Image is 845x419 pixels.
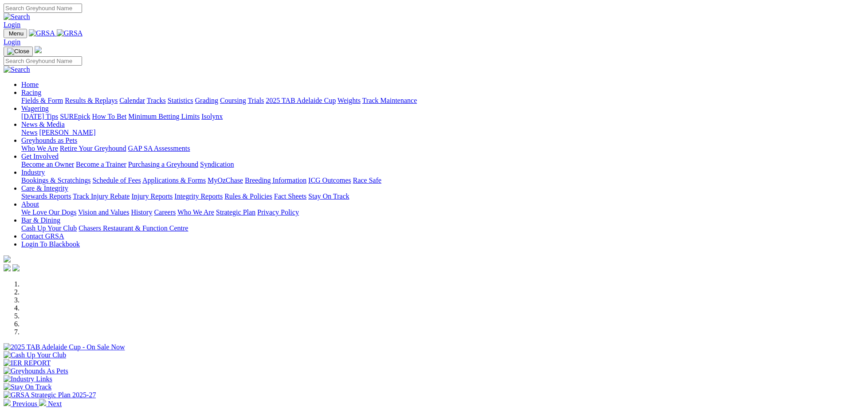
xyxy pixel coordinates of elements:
[60,145,126,152] a: Retire Your Greyhound
[4,21,20,28] a: Login
[21,240,80,248] a: Login To Blackbook
[21,192,841,200] div: Care & Integrity
[128,161,198,168] a: Purchasing a Greyhound
[4,56,82,66] input: Search
[57,29,83,37] img: GRSA
[4,13,30,21] img: Search
[119,97,145,104] a: Calendar
[154,208,176,216] a: Careers
[266,97,336,104] a: 2025 TAB Adelaide Cup
[131,208,152,216] a: History
[4,400,39,407] a: Previous
[131,192,173,200] a: Injury Reports
[4,359,51,367] img: IER REPORT
[21,97,63,104] a: Fields & Form
[92,113,127,120] a: How To Bet
[4,343,125,351] img: 2025 TAB Adelaide Cup - On Sale Now
[39,129,95,136] a: [PERSON_NAME]
[79,224,188,232] a: Chasers Restaurant & Function Centre
[21,81,39,88] a: Home
[21,129,841,137] div: News & Media
[224,192,272,200] a: Rules & Policies
[147,97,166,104] a: Tracks
[4,375,52,383] img: Industry Links
[220,97,246,104] a: Coursing
[4,4,82,13] input: Search
[4,66,30,74] img: Search
[21,208,76,216] a: We Love Our Dogs
[4,367,68,375] img: Greyhounds As Pets
[76,161,126,168] a: Become a Trainer
[338,97,361,104] a: Weights
[21,161,841,168] div: Get Involved
[21,192,71,200] a: Stewards Reports
[21,232,64,240] a: Contact GRSA
[21,105,49,112] a: Wagering
[21,113,58,120] a: [DATE] Tips
[60,113,90,120] a: SUREpick
[21,129,37,136] a: News
[362,97,417,104] a: Track Maintenance
[208,176,243,184] a: MyOzChase
[21,184,68,192] a: Care & Integrity
[39,400,62,407] a: Next
[308,192,349,200] a: Stay On Track
[142,176,206,184] a: Applications & Forms
[200,161,234,168] a: Syndication
[7,48,29,55] img: Close
[21,168,45,176] a: Industry
[65,97,118,104] a: Results & Replays
[4,399,11,406] img: chevron-left-pager-white.svg
[174,192,223,200] a: Integrity Reports
[4,255,11,262] img: logo-grsa-white.png
[39,399,46,406] img: chevron-right-pager-white.svg
[21,200,39,208] a: About
[4,38,20,46] a: Login
[12,400,37,407] span: Previous
[92,176,141,184] a: Schedule of Fees
[21,113,841,121] div: Wagering
[21,153,59,160] a: Get Involved
[21,97,841,105] div: Racing
[21,224,77,232] a: Cash Up Your Club
[195,97,218,104] a: Grading
[248,97,264,104] a: Trials
[12,264,20,271] img: twitter.svg
[21,145,841,153] div: Greyhounds as Pets
[257,208,299,216] a: Privacy Policy
[21,216,60,224] a: Bar & Dining
[21,137,77,144] a: Greyhounds as Pets
[168,97,193,104] a: Statistics
[21,121,65,128] a: News & Media
[21,89,41,96] a: Racing
[4,383,51,391] img: Stay On Track
[21,176,841,184] div: Industry
[21,161,74,168] a: Become an Owner
[21,176,90,184] a: Bookings & Scratchings
[73,192,130,200] a: Track Injury Rebate
[21,224,841,232] div: Bar & Dining
[48,400,62,407] span: Next
[308,176,351,184] a: ICG Outcomes
[216,208,255,216] a: Strategic Plan
[9,30,24,37] span: Menu
[4,351,66,359] img: Cash Up Your Club
[4,47,33,56] button: Toggle navigation
[177,208,214,216] a: Who We Are
[128,113,200,120] a: Minimum Betting Limits
[128,145,190,152] a: GAP SA Assessments
[4,29,27,38] button: Toggle navigation
[201,113,223,120] a: Isolynx
[21,145,58,152] a: Who We Are
[245,176,307,184] a: Breeding Information
[35,46,42,53] img: logo-grsa-white.png
[274,192,307,200] a: Fact Sheets
[353,176,381,184] a: Race Safe
[29,29,55,37] img: GRSA
[21,208,841,216] div: About
[78,208,129,216] a: Vision and Values
[4,391,96,399] img: GRSA Strategic Plan 2025-27
[4,264,11,271] img: facebook.svg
